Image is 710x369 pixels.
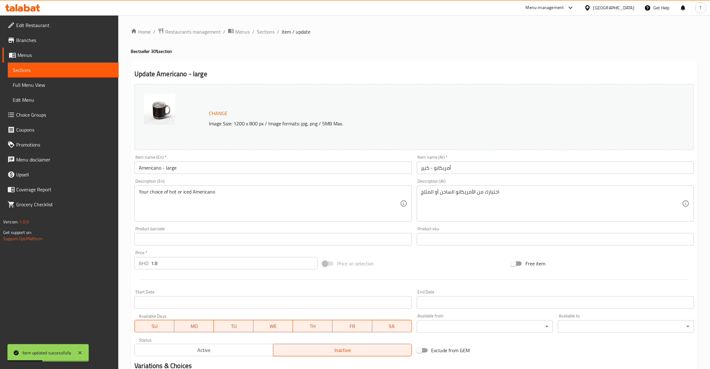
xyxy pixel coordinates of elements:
div: ​ [417,320,553,333]
a: Home [131,28,151,35]
span: Edit Restaurant [16,21,114,29]
a: Upsell [2,167,119,182]
li: / [223,28,225,35]
a: Edit Restaurant [2,18,119,33]
input: Enter name En [134,161,411,174]
span: SU [137,322,172,331]
button: TH [293,320,332,332]
span: Choice Groups [16,111,114,119]
span: Promotions [16,141,114,148]
a: Choice Groups [2,107,119,122]
p: Image Size: 1200 x 800 px / Image formats: jpg, png / 5MB Max. [206,120,611,127]
span: Menu disclaimer [16,156,114,163]
span: SA [375,322,409,331]
span: Version: [3,218,18,226]
button: MO [174,320,214,332]
li: / [153,28,155,35]
span: TH [295,322,330,331]
button: FR [332,320,372,332]
span: T [699,4,702,11]
span: TU [216,322,251,331]
span: Restaurants management [165,28,221,35]
li: / [252,28,254,35]
span: Inactive [276,346,409,355]
li: / [277,28,279,35]
img: americano638741726896706505.jpg [144,94,175,125]
a: Menus [228,28,250,36]
input: Please enter price [151,257,317,269]
a: Menus [2,48,119,63]
a: Sections [8,63,119,77]
a: Coverage Report [2,182,119,197]
span: Active [137,346,271,355]
a: Full Menu View [8,77,119,92]
a: Grocery Checklist [2,197,119,212]
button: WE [253,320,293,332]
span: Menus [17,51,114,59]
button: Change [206,107,230,120]
a: Restaurants management [158,28,221,36]
span: Exclude from GEM [431,347,470,354]
a: Promotions [2,137,119,152]
a: Branches [2,33,119,48]
button: TU [214,320,253,332]
a: Support.OpsPlatform [3,235,43,243]
button: Active [134,344,273,356]
textarea: Your choice of hot or iced Americano [139,189,400,218]
span: 1.0.0 [19,218,29,226]
span: Full Menu View [13,81,114,89]
span: Get support on: [3,228,32,236]
span: Change [209,109,228,118]
h2: Update Americano - large [134,69,694,79]
button: SU [134,320,174,332]
span: Edit Menu [13,96,114,104]
span: Branches [16,36,114,44]
span: Coupons [16,126,114,133]
span: Menus [235,28,250,35]
a: Coupons [2,122,119,137]
input: Enter name Ar [417,161,694,174]
span: Grocery Checklist [16,201,114,208]
nav: breadcrumb [131,28,698,36]
textarea: اختيارك من الأمريكانو الساخن أو المثلج [421,189,682,218]
span: WE [256,322,290,331]
div: ​ [558,320,694,333]
button: Inactive [273,344,412,356]
a: Menu disclaimer [2,152,119,167]
span: Coverage Report [16,186,114,193]
span: Free item [525,260,545,267]
input: Please enter product barcode [134,233,411,245]
span: Sections [13,66,114,74]
button: SA [372,320,412,332]
div: [GEOGRAPHIC_DATA] [593,4,634,11]
span: Price on selection [337,260,374,267]
h4: Bestseller 30% section [131,48,698,54]
div: Menu-management [526,4,564,12]
a: Sections [257,28,275,35]
span: Upsell [16,171,114,178]
span: MO [177,322,211,331]
div: Item updated successfully [22,349,71,356]
p: BHD [139,259,148,267]
span: FR [335,322,369,331]
span: item / update [282,28,310,35]
input: Please enter product sku [417,233,694,245]
a: Edit Menu [8,92,119,107]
